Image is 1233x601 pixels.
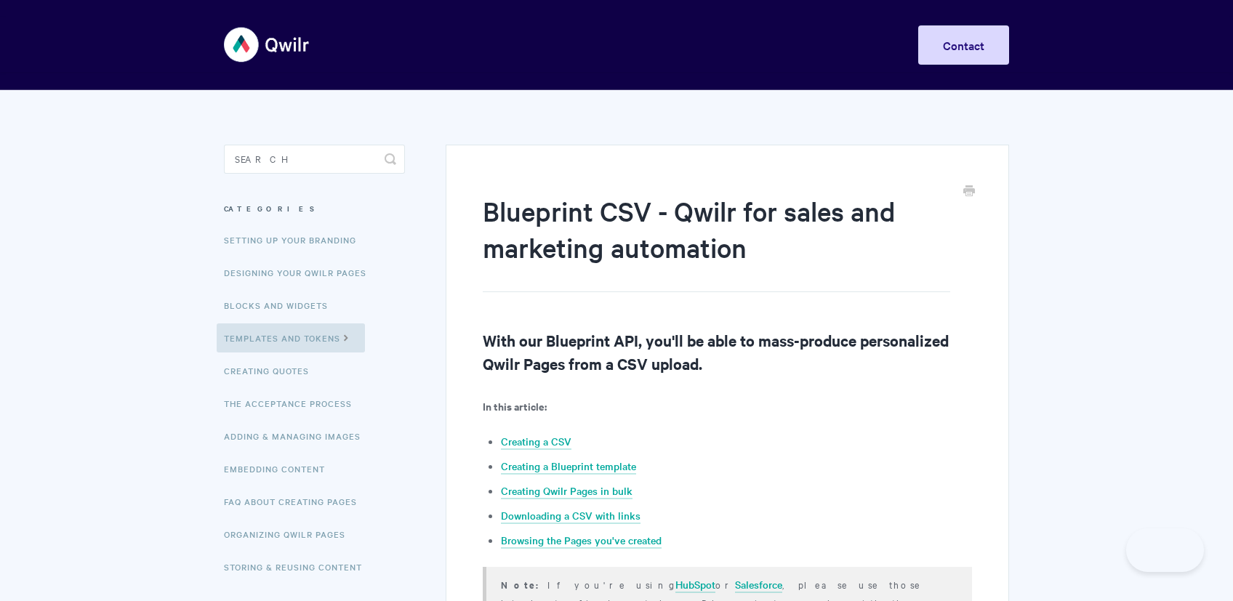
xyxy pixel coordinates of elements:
[224,454,336,483] a: Embedding Content
[224,195,405,222] h3: Categories
[735,577,782,593] a: Salesforce
[224,520,356,549] a: Organizing Qwilr Pages
[224,145,405,174] input: Search
[963,184,975,200] a: Print this Article
[918,25,1009,65] a: Contact
[483,193,950,292] h1: Blueprint CSV - Qwilr for sales and marketing automation
[224,291,339,320] a: Blocks and Widgets
[224,225,367,254] a: Setting up your Branding
[483,398,547,414] strong: In this article:
[224,421,371,451] a: Adding & Managing Images
[224,258,377,287] a: Designing Your Qwilr Pages
[483,328,972,375] h2: With our Blueprint API, you'll be able to mass-produce personalized Qwilr Pages from a CSV upload.
[501,459,636,475] a: Creating a Blueprint template
[501,483,632,499] a: Creating Qwilr Pages in bulk
[501,533,662,549] a: Browsing the Pages you've created
[224,552,373,581] a: Storing & Reusing Content
[501,434,571,450] a: Creating a CSV
[224,17,310,72] img: Qwilr Help Center
[675,577,715,593] a: HubSpot
[501,578,547,592] strong: Note:
[501,508,640,524] a: Downloading a CSV with links
[217,323,365,352] a: Templates and Tokens
[224,389,363,418] a: The Acceptance Process
[1126,528,1204,572] iframe: Toggle Customer Support
[224,356,320,385] a: Creating Quotes
[224,487,368,516] a: FAQ About Creating Pages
